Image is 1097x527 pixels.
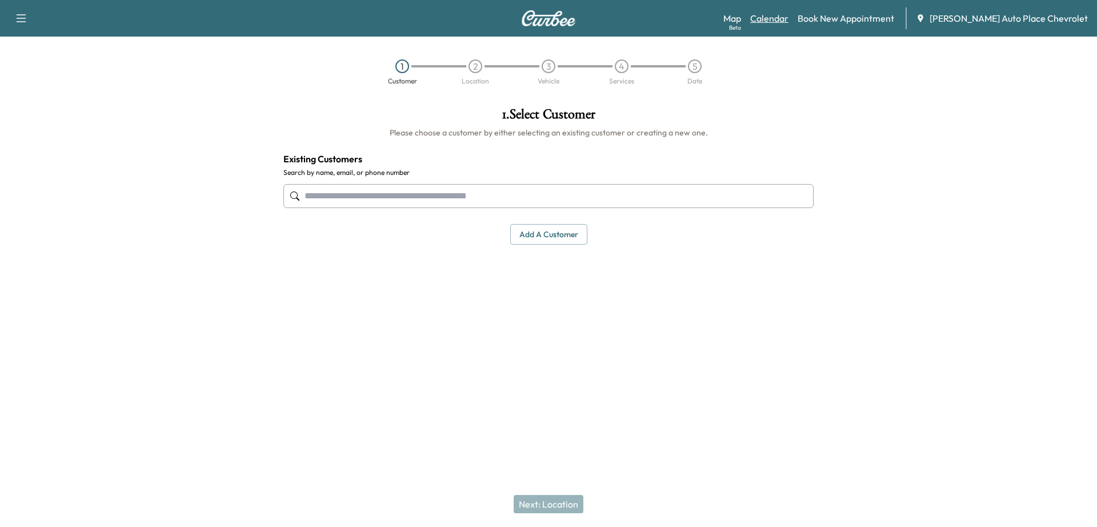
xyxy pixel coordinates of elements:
a: Calendar [750,11,788,25]
div: Date [687,78,702,85]
div: Vehicle [538,78,559,85]
div: 1 [395,59,409,73]
div: Services [609,78,634,85]
div: 3 [542,59,555,73]
h4: Existing Customers [283,152,814,166]
div: Beta [729,23,741,32]
label: Search by name, email, or phone number [283,168,814,177]
img: Curbee Logo [521,10,576,26]
div: Location [462,78,489,85]
a: Book New Appointment [798,11,894,25]
span: [PERSON_NAME] Auto Place Chevrolet [930,11,1088,25]
button: Add a customer [510,224,587,245]
h1: 1 . Select Customer [283,107,814,127]
div: 5 [688,59,702,73]
a: MapBeta [723,11,741,25]
div: Customer [388,78,417,85]
h6: Please choose a customer by either selecting an existing customer or creating a new one. [283,127,814,138]
div: 2 [469,59,482,73]
div: 4 [615,59,628,73]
